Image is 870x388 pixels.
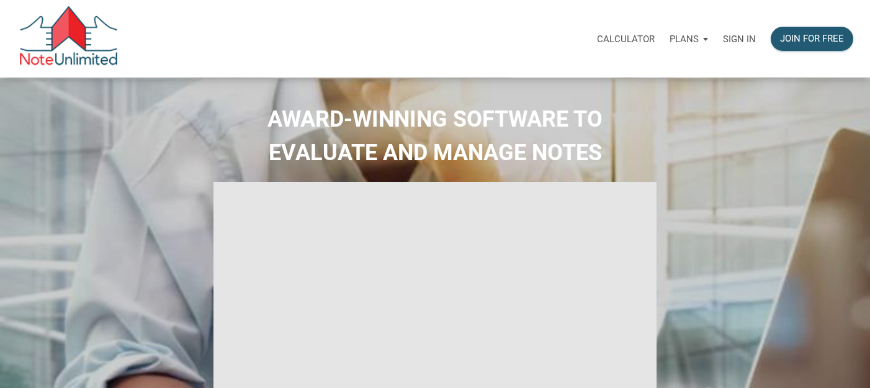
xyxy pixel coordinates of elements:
p: Calculator [597,34,655,45]
button: Join for free [771,27,853,51]
a: Join for free [763,19,861,58]
a: Calculator [590,19,662,58]
a: Sign in [715,19,763,58]
h2: AWARD-WINNING SOFTWARE TO EVALUATE AND MANAGE NOTES [9,102,861,169]
p: Sign in [723,34,756,45]
p: Plans [670,34,699,45]
div: Join for free [780,32,844,46]
a: Plans [662,19,715,58]
button: Plans [662,20,715,58]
